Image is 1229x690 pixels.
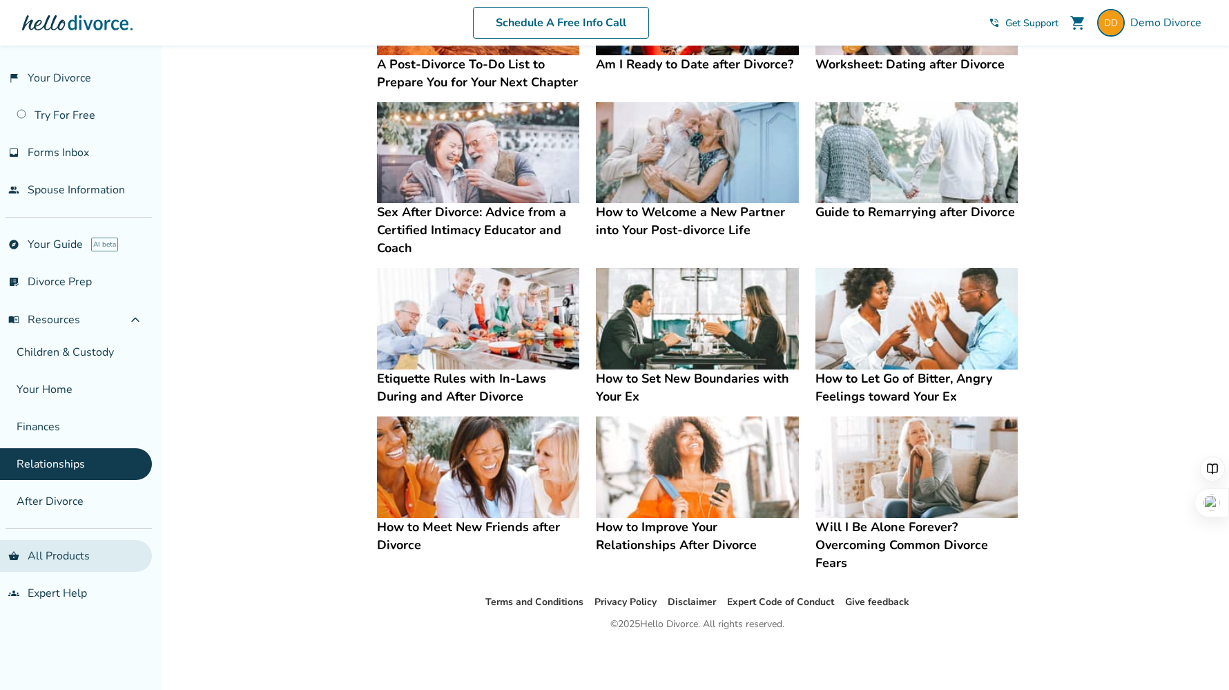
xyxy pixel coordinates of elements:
a: How to Set New Boundaries with Your ExHow to Set New Boundaries with Your Ex [596,268,798,405]
h4: Worksheet: Dating after Divorce [815,55,1018,73]
a: How to Meet New Friends after DivorceHow to Meet New Friends after Divorce [377,416,579,554]
a: phone_in_talkGet Support [989,17,1058,30]
span: people [8,184,19,195]
span: groups [8,588,19,599]
h4: How to Improve Your Relationships After Divorce [596,518,798,554]
h4: Sex After Divorce: Advice from a Certified Intimacy Educator and Coach [377,203,579,257]
li: Give feedback [845,594,909,611]
span: phone_in_talk [989,17,1000,28]
h4: Will I Be Alone Forever? Overcoming Common Divorce Fears [815,518,1018,572]
a: How to Welcome a New Partner into Your Post-divorce LifeHow to Welcome a New Partner into Your Po... [596,102,798,240]
h4: A Post-Divorce To-Do List to Prepare You for Your Next Chapter [377,55,579,91]
img: Sex After Divorce: Advice from a Certified Intimacy Educator and Coach [377,102,579,204]
span: explore [8,239,19,250]
img: Etiquette Rules with In-Laws During and After Divorce [377,268,579,370]
img: How to Set New Boundaries with Your Ex [596,268,798,370]
span: expand_less [127,312,144,328]
a: How to Improve Your Relationships After DivorceHow to Improve Your Relationships After Divorce [596,416,798,554]
span: Resources [8,312,80,327]
img: How to Meet New Friends after Divorce [377,416,579,518]
span: list_alt_check [8,276,19,287]
img: Will I Be Alone Forever? Overcoming Common Divorce Fears [815,416,1018,518]
li: Disclaimer [668,594,716,611]
iframe: Chat Widget [1160,624,1229,690]
a: Terms and Conditions [485,595,583,608]
span: inbox [8,147,19,158]
span: Forms Inbox [28,145,89,160]
div: © 2025 Hello Divorce. All rights reserved. [610,616,784,633]
span: Demo Divorce [1130,15,1207,30]
a: Guide to Remarrying after DivorceGuide to Remarrying after Divorce [815,102,1018,222]
a: How to Let Go of Bitter, Angry Feelings toward Your ExHow to Let Go of Bitter, Angry Feelings tow... [815,268,1018,405]
a: Sex After Divorce: Advice from a Certified Intimacy Educator and CoachSex After Divorce: Advice f... [377,102,579,258]
h4: How to Set New Boundaries with Your Ex [596,370,798,405]
img: How to Improve Your Relationships After Divorce [596,416,798,518]
a: Etiquette Rules with In-Laws During and After DivorceEtiquette Rules with In-Laws During and Afte... [377,268,579,405]
h4: How to Let Go of Bitter, Angry Feelings toward Your Ex [815,370,1018,405]
img: How to Welcome a New Partner into Your Post-divorce Life [596,102,798,204]
a: Expert Code of Conduct [727,595,834,608]
h4: Guide to Remarrying after Divorce [815,203,1018,221]
img: Demo Divorce [1097,9,1125,37]
a: Schedule A Free Info Call [473,7,649,39]
span: AI beta [91,238,118,251]
a: Will I Be Alone Forever? Overcoming Common Divorce FearsWill I Be Alone Forever? Overcoming Commo... [815,416,1018,572]
span: shopping_basket [8,550,19,562]
h4: Am I Ready to Date after Divorce? [596,55,798,73]
h4: How to Welcome a New Partner into Your Post-divorce Life [596,203,798,239]
h4: Etiquette Rules with In-Laws During and After Divorce [377,370,579,405]
h4: How to Meet New Friends after Divorce [377,518,579,554]
span: flag_2 [8,73,19,84]
a: Privacy Policy [594,595,657,608]
span: Get Support [1005,17,1058,30]
img: Guide to Remarrying after Divorce [815,102,1018,204]
span: menu_book [8,314,19,325]
span: shopping_cart [1070,15,1086,31]
img: How to Let Go of Bitter, Angry Feelings toward Your Ex [815,268,1018,370]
